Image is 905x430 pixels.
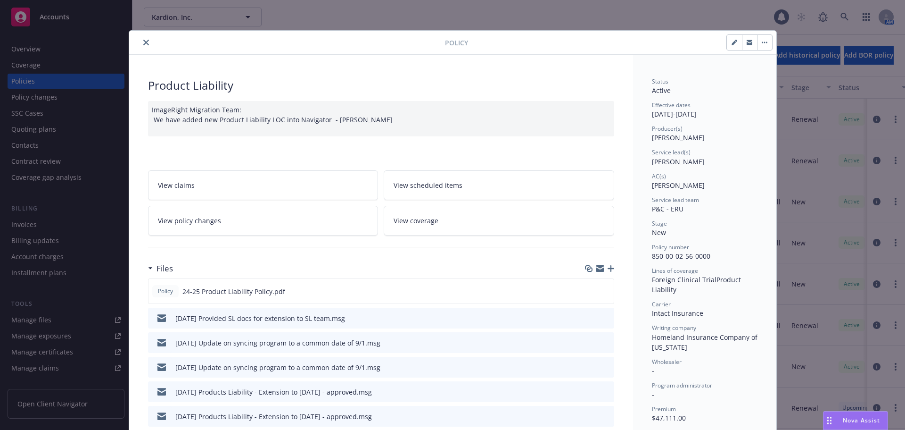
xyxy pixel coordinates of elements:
[587,313,594,323] button: download file
[394,180,462,190] span: View scheduled items
[823,411,888,430] button: Nova Assist
[652,252,710,261] span: 850-00-02-56-0000
[182,287,285,296] span: 24-25 Product Liability Policy.pdf
[384,206,614,236] a: View coverage
[652,172,666,180] span: AC(s)
[652,333,759,352] span: Homeland Insurance Company of [US_STATE]
[652,324,696,332] span: Writing company
[652,366,654,375] span: -
[148,101,614,136] div: ImageRight Migration Team: We have added new Product Liability LOC into Navigator - [PERSON_NAME]
[652,243,689,251] span: Policy number
[602,387,610,397] button: preview file
[652,181,705,190] span: [PERSON_NAME]
[652,77,668,85] span: Status
[175,363,380,372] div: [DATE] Update on syncing program to a common date of 9/1.msg
[652,148,691,156] span: Service lead(s)
[652,300,671,308] span: Carrier
[156,262,173,275] h3: Files
[843,416,880,424] span: Nova Assist
[601,287,610,296] button: preview file
[652,86,671,95] span: Active
[175,338,380,348] div: [DATE] Update on syncing program to a common date of 9/1.msg
[175,412,372,422] div: [DATE] Products Liability - Extension to [DATE] - approved.msg
[652,196,699,204] span: Service lead team
[156,287,175,295] span: Policy
[652,358,682,366] span: Wholesaler
[445,38,468,48] span: Policy
[652,390,654,399] span: -
[587,338,594,348] button: download file
[602,363,610,372] button: preview file
[175,387,372,397] div: [DATE] Products Liability - Extension to [DATE] - approved.msg
[652,133,705,142] span: [PERSON_NAME]
[148,206,378,236] a: View policy changes
[586,287,594,296] button: download file
[148,77,614,93] div: Product Liability
[602,313,610,323] button: preview file
[587,363,594,372] button: download file
[652,275,716,284] span: Foreign Clinical Trial
[652,413,686,422] span: $47,111.00
[587,387,594,397] button: download file
[652,101,757,119] div: [DATE] - [DATE]
[384,170,614,200] a: View scheduled items
[652,157,705,166] span: [PERSON_NAME]
[602,338,610,348] button: preview file
[602,412,610,422] button: preview file
[652,275,743,294] span: Product Liability
[394,216,438,226] span: View coverage
[587,412,594,422] button: download file
[175,313,345,323] div: [DATE] Provided SL docs for extension to SL team.msg
[140,37,152,48] button: close
[652,267,698,275] span: Lines of coverage
[148,170,378,200] a: View claims
[652,204,683,213] span: P&C - ERU
[652,381,712,389] span: Program administrator
[652,309,703,318] span: Intact Insurance
[652,125,683,133] span: Producer(s)
[148,262,173,275] div: Files
[158,216,221,226] span: View policy changes
[652,405,676,413] span: Premium
[652,101,691,109] span: Effective dates
[652,219,667,228] span: Stage
[158,180,195,190] span: View claims
[652,228,666,237] span: New
[823,412,835,430] div: Drag to move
